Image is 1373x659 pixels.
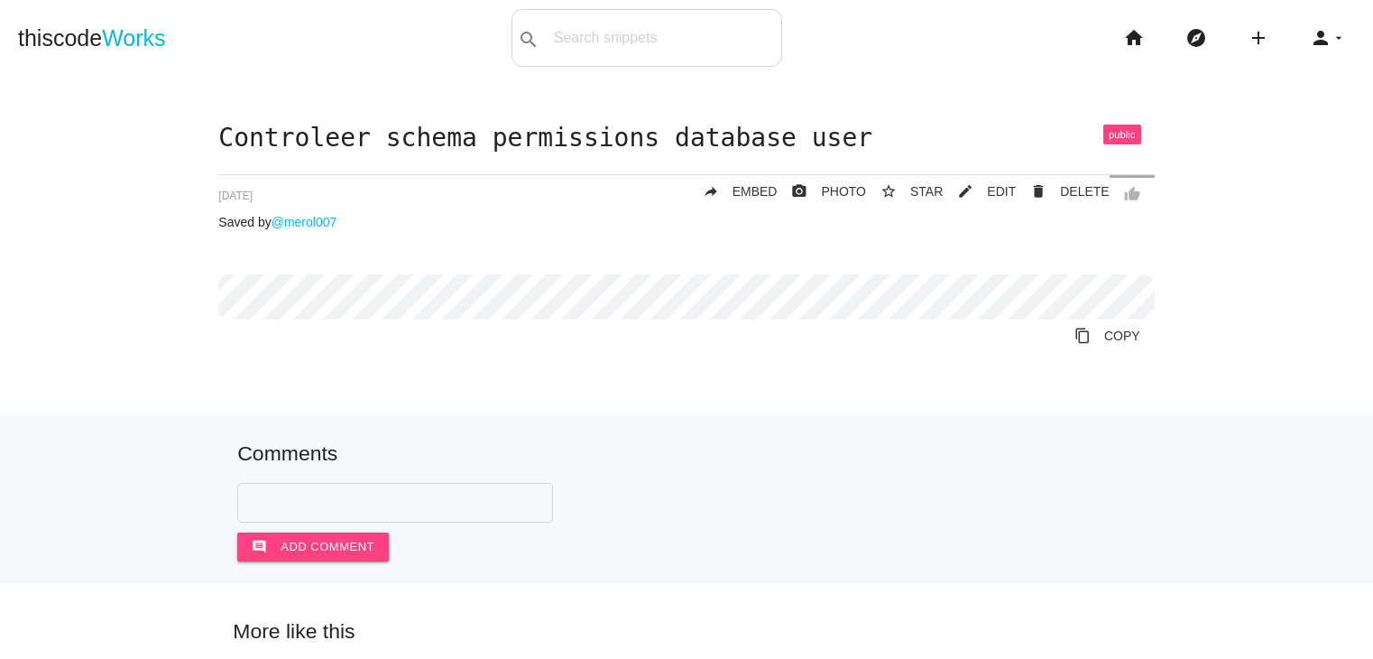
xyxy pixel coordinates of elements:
i: arrow_drop_down [1332,9,1346,67]
i: photo_camera [791,175,807,208]
i: content_copy [1074,320,1091,352]
i: person [1310,9,1332,67]
i: comment [252,533,267,562]
i: star_border [880,175,897,208]
button: commentAdd comment [237,533,389,562]
button: search [512,10,545,66]
h5: More like this [206,620,1166,643]
a: replyEMBED [688,175,778,208]
span: STAR [910,184,943,199]
input: Search snippets [545,19,781,57]
span: Works [102,25,165,51]
a: photo_cameraPHOTO [777,175,866,208]
i: delete [1030,175,1046,208]
i: add [1248,9,1269,67]
span: EMBED [733,184,778,199]
button: star_borderSTAR [866,175,943,208]
a: mode_editEDIT [943,175,1016,208]
span: [DATE] [218,190,253,202]
a: @merol007 [272,215,337,229]
a: thiscodeWorks [18,9,166,67]
p: Saved by [218,215,1154,229]
span: PHOTO [821,184,866,199]
span: EDIT [987,184,1016,199]
h5: Comments [237,442,1135,465]
a: Copy to Clipboard [1060,320,1155,352]
i: explore [1185,9,1207,67]
span: DELETE [1060,184,1109,199]
i: reply [703,175,719,208]
i: home [1123,9,1145,67]
i: mode_edit [957,175,973,208]
i: search [518,11,539,69]
h1: Controleer schema permissions database user [218,125,1154,153]
a: Delete Post [1016,175,1109,208]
